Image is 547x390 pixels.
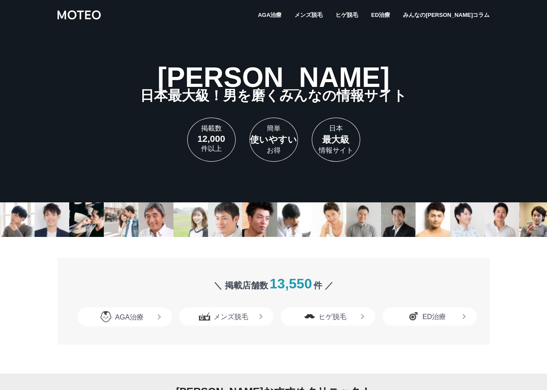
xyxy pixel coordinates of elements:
a: ED治療 [382,307,477,326]
a: メンズ脱毛 [179,307,274,326]
span: AGA治療 [258,12,281,18]
span: ED治療 [371,12,390,18]
span: 使いやすい [250,134,297,146]
a: みんなの[PERSON_NAME]コラム [403,10,489,19]
a: ED治療 [371,10,390,19]
img: ヒゲ脱毛 [304,311,315,322]
a: AGA治療 [258,10,281,19]
div: 掲載数 件以上 [187,118,236,162]
span: みんなの[PERSON_NAME]コラム [403,12,489,18]
span: 13,550 [270,276,312,291]
span: 最大級 [312,134,360,146]
div: 簡単 お得 [250,118,298,162]
img: ED治療 [408,311,419,322]
div: 日本 情報サイト [312,118,360,162]
a: AGA治療 [77,307,172,326]
p: ＼ 掲載店舗数 件 ／ [70,276,477,292]
span: ヒゲ脱毛 [336,12,358,18]
img: MOTEO [58,10,101,20]
a: メンズ脱毛 [294,10,323,19]
span: メンズ脱毛 [294,12,323,18]
a: ヒゲ脱毛 [281,307,375,326]
span: 12,000 [188,134,235,144]
img: AGA治療 [100,311,112,323]
img: メンズ脱毛 [199,311,210,322]
a: ヒゲ脱毛 [336,10,358,19]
